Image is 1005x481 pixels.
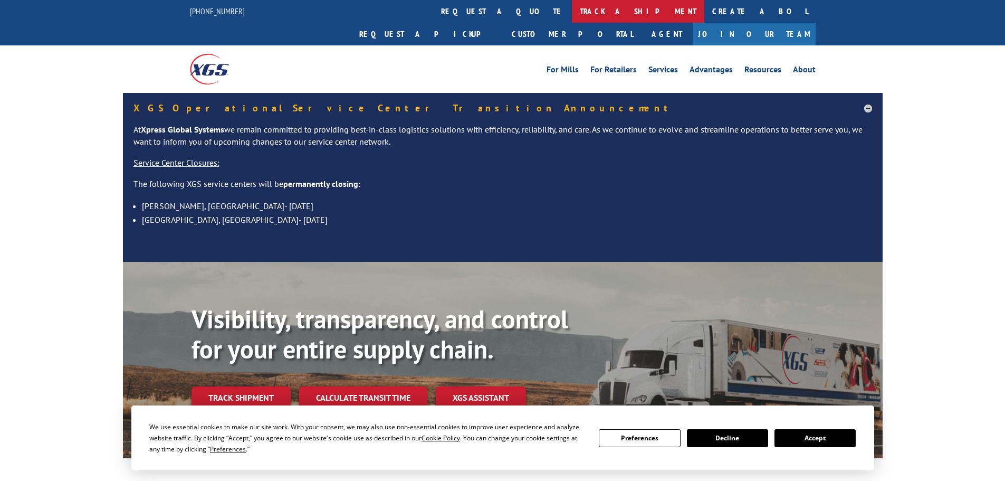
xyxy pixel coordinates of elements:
[590,65,637,77] a: For Retailers
[133,178,872,199] p: The following XGS service centers will be :
[141,124,224,135] strong: Xpress Global Systems
[283,178,358,189] strong: permanently closing
[192,303,568,366] b: Visibility, transparency, and control for your entire supply chain.
[131,405,874,470] div: Cookie Consent Prompt
[192,386,291,409] a: Track shipment
[133,157,219,168] u: Service Center Closures:
[504,23,641,45] a: Customer Portal
[599,429,680,447] button: Preferences
[210,445,246,454] span: Preferences
[142,199,872,213] li: [PERSON_NAME], [GEOGRAPHIC_DATA]- [DATE]
[774,429,856,447] button: Accept
[793,65,816,77] a: About
[190,6,245,16] a: [PHONE_NUMBER]
[436,386,526,409] a: XGS ASSISTANT
[687,429,768,447] button: Decline
[690,65,733,77] a: Advantages
[142,213,872,227] li: [GEOGRAPHIC_DATA], [GEOGRAPHIC_DATA]- [DATE]
[133,124,872,157] p: At we remain committed to providing best-in-class logistics solutions with efficiency, reliabilit...
[299,386,427,409] a: Calculate transit time
[149,421,586,455] div: We use essential cookies to make our site work. With your consent, we may also use non-essential ...
[422,433,460,442] span: Cookie Policy
[351,23,504,45] a: Request a pickup
[641,23,693,45] a: Agent
[133,103,872,113] h5: XGS Operational Service Center Transition Announcement
[648,65,678,77] a: Services
[547,65,579,77] a: For Mills
[744,65,781,77] a: Resources
[693,23,816,45] a: Join Our Team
